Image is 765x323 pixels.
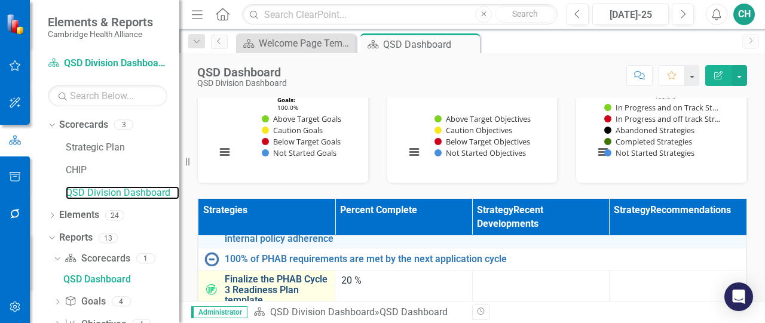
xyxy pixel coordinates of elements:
button: Show Caution Goals [262,125,323,136]
a: Elements [59,208,99,222]
div: QSD Division Dashboard [197,79,287,88]
a: QSD Division Dashboard [48,57,167,70]
span: Search [512,9,538,19]
div: 13 [99,233,118,243]
div: Open Intercom Messenger [724,282,753,311]
div: » [253,306,463,319]
button: View chart menu, Chart [406,144,423,161]
div: QSD Dashboard [197,66,287,79]
td: Double-Click to Edit [609,270,746,310]
div: QSD Dashboard [380,306,448,318]
div: 20 % [341,274,466,288]
button: [DATE]-25 [592,4,669,25]
a: Welcome Page Template [239,36,353,51]
button: Show Not Started Strategies [604,147,694,158]
div: 1 [136,254,155,264]
img: No Information [204,252,219,266]
button: Show Not Started Objectives [434,147,526,158]
button: Show Caution Objectives [434,125,513,136]
button: Show Above Target Objectives [434,113,532,124]
img: In progress and on track [204,282,219,297]
input: Search Below... [48,85,167,106]
span: Administrator [191,306,247,318]
button: Show In Progress and off track Strategies [604,113,721,124]
div: Welcome Page Template [259,36,353,51]
a: QSD Dashboard [60,270,179,289]
button: View chart menu, Chart [595,144,611,161]
div: QSD Dashboard [63,274,179,285]
button: Search [495,6,555,23]
div: 24 [105,210,124,220]
a: QSD Division Dashboard [270,306,375,318]
small: Cambridge Health Alliance [48,29,153,39]
a: Scorecards [65,252,130,266]
a: Strategic Plan [66,141,179,155]
div: [DATE]-25 [596,8,665,22]
a: Goals [65,295,105,309]
td: Double-Click to Edit Right Click for Context Menu [198,270,335,310]
button: Show Not Started Goals [262,147,336,158]
button: Show Above Target Goals [262,113,342,124]
button: Show Abandoned Strategies [604,125,694,136]
button: Show Below Target Goals [262,136,342,147]
div: QSD Dashboard [383,37,477,52]
a: 100% of PHAB requirements are met by the next application cycle [225,254,740,264]
button: View chart menu, Chart [216,144,233,161]
button: CH [733,4,755,25]
img: ClearPoint Strategy [6,13,27,34]
a: Finalize the PHAB Cycle 3 Readiness Plan template [225,274,329,306]
input: Search ClearPoint... [242,4,558,25]
td: Double-Click to Edit [335,270,472,310]
td: Double-Click to Edit Right Click for Context Menu [198,248,746,270]
td: Double-Click to Edit [472,270,609,310]
button: Show Completed Strategies [604,136,692,147]
a: QSD Division Dashboard [66,186,179,200]
div: 4 [112,297,131,307]
button: Show In Progress and on Track Strategys [604,102,718,113]
a: CHIP [66,164,179,177]
button: Show Below Target Objectives [434,136,531,147]
a: Scorecards [59,118,108,132]
div: 3 [114,120,133,130]
span: Elements & Reports [48,15,153,29]
a: Reports [59,231,93,245]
